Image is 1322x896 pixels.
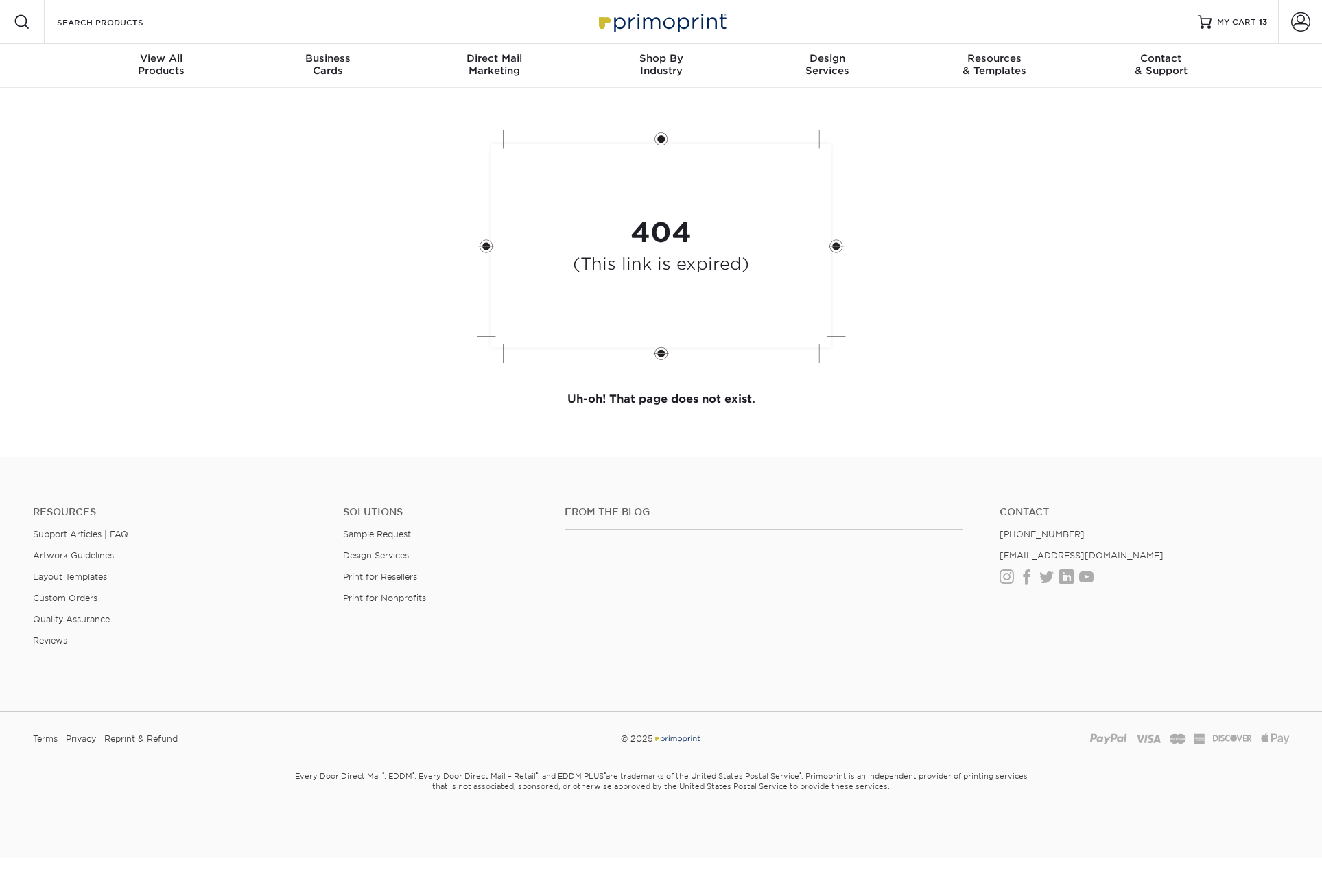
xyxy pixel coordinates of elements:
[33,614,110,624] a: Quality Assurance
[33,593,97,603] a: Custom Orders
[411,52,578,77] div: Marketing
[78,52,245,64] span: View All
[33,729,58,749] a: Terms
[343,506,544,518] h4: Solutions
[104,729,178,749] a: Reprint & Refund
[244,52,411,64] span: Business
[244,44,411,88] a: BusinessCards
[78,52,245,77] div: Products
[744,44,911,88] a: DesignServices
[1078,52,1244,64] span: Contact
[1000,529,1085,539] a: [PHONE_NUMBER]
[33,550,114,561] a: Artwork Guidelines
[33,506,322,518] h4: Resources
[573,255,749,274] h4: (This link is expired)
[33,635,67,646] a: Reviews
[78,44,245,88] a: View AllProducts
[411,52,578,64] span: Direct Mail
[1259,17,1267,27] span: 13
[744,52,911,64] span: Design
[448,729,873,749] div: © 2025
[33,529,128,539] a: Support Articles | FAQ
[911,52,1078,64] span: Resources
[911,44,1078,88] a: Resources& Templates
[565,506,962,518] h4: From the Blog
[1217,16,1256,28] span: MY CART
[911,52,1078,77] div: & Templates
[567,392,755,405] strong: Uh-oh! That page does not exist.
[604,770,606,777] sup: ®
[244,52,411,77] div: Cards
[1078,44,1244,88] a: Contact& Support
[578,52,744,64] span: Shop By
[260,766,1063,826] small: Every Door Direct Mail , EDDM , Every Door Direct Mail – Retail , and EDDM PLUS are trademarks of...
[343,593,426,603] a: Print for Nonprofits
[343,550,409,561] a: Design Services
[66,729,96,749] a: Privacy
[382,770,384,777] sup: ®
[343,529,411,539] a: Sample Request
[411,44,578,88] a: Direct MailMarketing
[799,770,801,777] sup: ®
[578,52,744,77] div: Industry
[1078,52,1244,77] div: & Support
[744,52,911,77] div: Services
[343,571,417,582] a: Print for Resellers
[1000,506,1289,518] a: Contact
[56,14,189,30] input: SEARCH PRODUCTS.....
[536,770,538,777] sup: ®
[412,770,414,777] sup: ®
[578,44,744,88] a: Shop ByIndustry
[593,7,730,36] img: Primoprint
[33,571,107,582] a: Layout Templates
[653,733,701,744] img: Primoprint
[1000,550,1164,561] a: [EMAIL_ADDRESS][DOMAIN_NAME]
[630,216,692,249] strong: 404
